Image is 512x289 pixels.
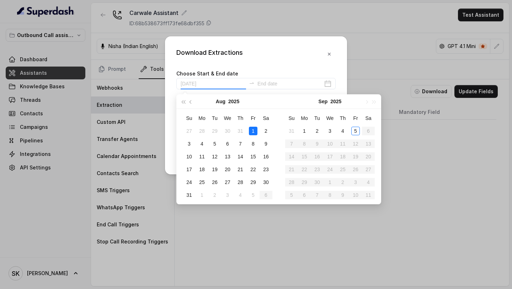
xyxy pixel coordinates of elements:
[300,127,309,135] div: 1
[183,125,196,137] td: 2025-07-27
[236,140,245,148] div: 7
[260,163,272,176] td: 2025-08-23
[249,80,255,86] span: swap-right
[198,127,206,135] div: 28
[351,127,360,135] div: 5
[208,112,221,125] th: Tu
[208,189,221,201] td: 2025-09-02
[183,189,196,201] td: 2025-08-31
[181,80,246,88] input: Start date
[198,140,206,148] div: 4
[287,127,296,135] div: 31
[324,112,336,125] th: We
[210,178,219,186] div: 26
[196,125,208,137] td: 2025-07-28
[196,112,208,125] th: Mo
[298,125,311,137] td: 2025-09-01
[196,176,208,189] td: 2025-08-25
[185,178,193,186] div: 24
[362,112,375,125] th: Sa
[249,178,257,186] div: 29
[262,165,270,174] div: 23
[247,137,260,150] td: 2025-08-08
[260,112,272,125] th: Sa
[260,137,272,150] td: 2025-08-09
[262,127,270,135] div: 2
[223,140,232,148] div: 6
[247,125,260,137] td: 2025-08-01
[234,112,247,125] th: Th
[338,127,347,135] div: 4
[249,165,257,174] div: 22
[257,80,323,88] input: End date
[336,112,349,125] th: Th
[234,137,247,150] td: 2025-08-07
[249,80,255,86] span: to
[221,176,234,189] td: 2025-08-27
[313,127,321,135] div: 2
[221,189,234,201] td: 2025-09-03
[185,152,193,161] div: 10
[260,176,272,189] td: 2025-08-30
[185,191,193,199] div: 31
[223,152,232,161] div: 13
[223,165,232,174] div: 20
[183,137,196,150] td: 2025-08-03
[185,165,193,174] div: 17
[234,163,247,176] td: 2025-08-21
[183,112,196,125] th: Su
[185,140,193,148] div: 3
[183,176,196,189] td: 2025-08-24
[262,178,270,186] div: 30
[198,165,206,174] div: 18
[326,127,334,135] div: 3
[236,127,245,135] div: 31
[176,48,243,61] div: Download Extractions
[196,150,208,163] td: 2025-08-11
[249,127,257,135] div: 1
[330,94,341,109] button: 2025
[236,191,245,199] div: 4
[185,127,193,135] div: 27
[285,125,298,137] td: 2025-08-31
[324,125,336,137] td: 2025-09-03
[196,163,208,176] td: 2025-08-18
[247,189,260,201] td: 2025-09-05
[208,125,221,137] td: 2025-07-29
[198,178,206,186] div: 25
[210,140,219,148] div: 5
[260,125,272,137] td: 2025-08-02
[249,152,257,161] div: 15
[236,178,245,186] div: 28
[198,152,206,161] div: 11
[260,150,272,163] td: 2025-08-16
[247,150,260,163] td: 2025-08-15
[262,152,270,161] div: 16
[216,94,225,109] button: Aug
[311,112,324,125] th: Tu
[221,125,234,137] td: 2025-07-30
[236,165,245,174] div: 21
[262,140,270,148] div: 9
[208,176,221,189] td: 2025-08-26
[210,191,219,199] div: 2
[311,125,324,137] td: 2025-09-02
[210,165,219,174] div: 19
[349,125,362,137] td: 2025-09-05
[208,150,221,163] td: 2025-08-12
[234,150,247,163] td: 2025-08-14
[319,94,328,109] button: Sep
[183,163,196,176] td: 2025-08-17
[176,70,238,77] label: Choose Start & End date
[221,112,234,125] th: We
[228,94,239,109] button: 2025
[208,137,221,150] td: 2025-08-05
[221,137,234,150] td: 2025-08-06
[247,163,260,176] td: 2025-08-22
[285,112,298,125] th: Su
[183,150,196,163] td: 2025-08-10
[234,189,247,201] td: 2025-09-04
[223,191,232,199] div: 3
[349,112,362,125] th: Fr
[198,191,206,199] div: 1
